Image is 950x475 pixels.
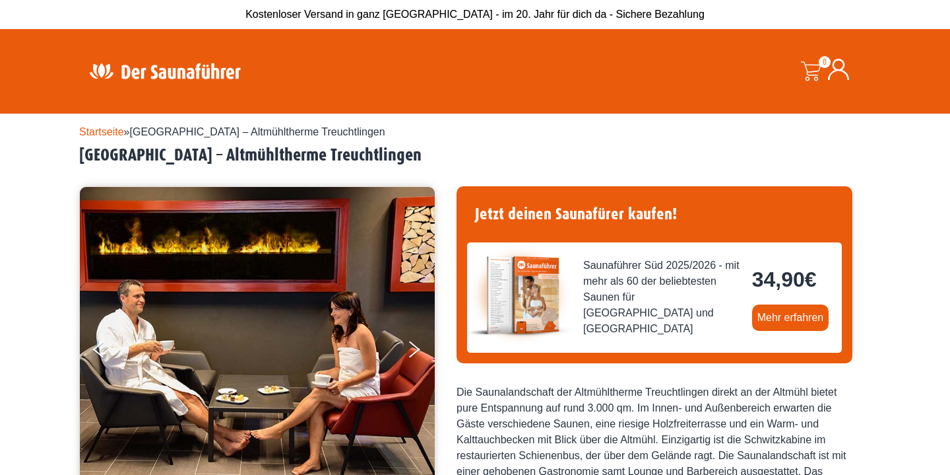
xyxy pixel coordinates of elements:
[752,268,817,291] bdi: 34,90
[79,126,385,137] span: »
[819,56,831,68] span: 0
[79,126,124,137] a: Startseite
[130,126,385,137] span: [GEOGRAPHIC_DATA] – Altmühltherme Treuchtlingen
[583,258,742,337] span: Saunaführer Süd 2025/2026 - mit mehr als 60 der beliebtesten Saunen für [GEOGRAPHIC_DATA] und [GE...
[752,305,829,331] a: Mehr erfahren
[79,145,871,166] h2: [GEOGRAPHIC_DATA] – Altmühltherme Treuchtlingen
[467,242,573,348] img: der-saunafuehrer-2025-sued.jpg
[245,9,705,20] span: Kostenloser Versand in ganz [GEOGRAPHIC_DATA] - im 20. Jahr für dich da - Sichere Bezahlung
[805,268,817,291] span: €
[93,336,126,369] button: Previous
[467,197,842,232] h4: Jetzt deinen Saunafürer kaufen!
[406,336,439,369] button: Next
